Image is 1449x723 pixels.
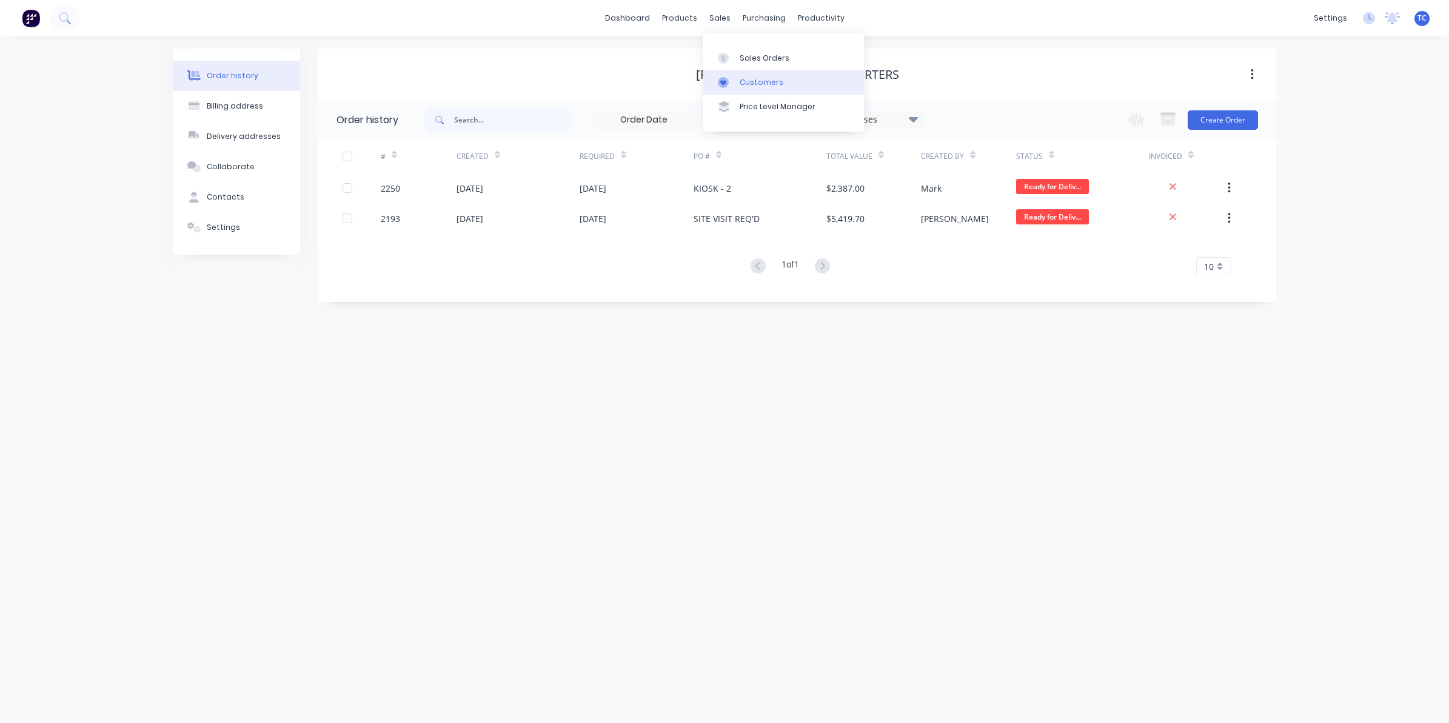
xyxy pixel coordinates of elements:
div: [DATE] [580,182,606,195]
div: purchasing [737,9,792,27]
button: Billing address [173,91,300,121]
button: Settings [173,212,300,243]
img: Factory [22,9,40,27]
div: [PERSON_NAME] SLSC SUPPORTERS [696,67,899,82]
div: settings [1308,9,1353,27]
div: Status [1016,151,1043,162]
div: Settings [207,222,240,233]
div: [DATE] [580,212,606,225]
div: [DATE] [457,212,483,225]
a: Sales Orders [703,45,864,70]
div: Invoiced [1149,151,1182,162]
button: Contacts [173,182,300,212]
div: Contacts [207,192,244,203]
div: # [381,140,457,173]
div: Required [580,140,694,173]
div: products [656,9,703,27]
div: Collaborate [207,161,255,172]
div: Billing address [207,101,263,112]
div: Created By [921,140,1016,173]
button: Create Order [1188,110,1258,130]
a: Price Level Manager [703,95,864,119]
div: PO # [694,140,826,173]
div: [DATE] [457,182,483,195]
div: $5,419.70 [826,212,865,225]
div: Required [580,151,615,162]
div: Customers [740,77,783,88]
div: Created By [921,151,964,162]
button: Order history [173,61,300,91]
span: Ready for Deliv... [1016,179,1089,194]
div: Invoiced [1149,140,1225,173]
div: SITE VISIT REQ'D [694,212,760,225]
div: KIOSK - 2 [694,182,731,195]
div: 2250 [381,182,400,195]
div: Total Value [826,140,921,173]
button: Delivery addresses [173,121,300,152]
div: [PERSON_NAME] [921,212,989,225]
div: 2193 [381,212,400,225]
a: dashboard [599,9,656,27]
input: Search... [454,108,574,132]
div: Order history [207,70,258,81]
div: sales [703,9,737,27]
span: Ready for Deliv... [1016,209,1089,224]
div: Status [1016,140,1149,173]
span: 10 [1204,260,1214,273]
div: Order history [336,113,398,127]
div: Sales Orders [740,53,789,64]
div: 1 of 1 [781,258,799,275]
div: Delivery addresses [207,131,281,142]
span: TC [1417,13,1427,24]
div: Price Level Manager [740,101,815,112]
input: Order Date [593,111,695,129]
div: Mark [921,182,942,195]
a: Customers [703,70,864,95]
div: # [381,151,386,162]
div: Created [457,151,489,162]
div: Total Value [826,151,872,162]
div: PO # [694,151,710,162]
div: Created [457,140,580,173]
div: 16 Statuses [823,113,925,126]
div: $2,387.00 [826,182,865,195]
button: Collaborate [173,152,300,182]
div: productivity [792,9,851,27]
